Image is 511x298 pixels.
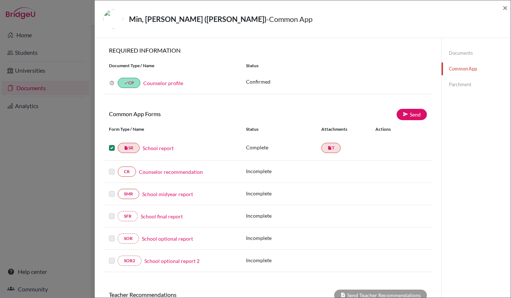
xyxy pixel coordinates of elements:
[118,211,138,221] a: SFR
[266,15,313,23] span: - Common App
[246,167,321,175] p: Incomplete
[246,212,321,219] p: Incomplete
[397,109,427,120] a: Send
[103,126,241,133] div: Form Type / Name
[503,2,508,13] span: ×
[118,256,141,266] a: SOR2
[143,144,174,152] a: School report
[321,143,341,153] a: insert_drive_fileT
[118,167,136,177] a: CR
[246,78,427,85] p: Confirmed
[442,62,511,75] a: Common App
[143,80,183,86] a: Counselor profile
[144,257,200,265] a: School optional report 2
[103,291,268,298] h6: Teacher Recommendations
[241,62,432,69] div: Status
[103,47,432,54] h6: REQUIRED INFORMATION
[246,234,321,242] p: Incomplete
[118,78,140,88] a: doneCP
[503,3,508,12] button: Close
[142,235,193,242] a: School optional report
[124,146,128,150] i: insert_drive_file
[246,126,321,133] div: Status
[124,81,128,85] i: done
[246,190,321,197] p: Incomplete
[129,15,266,23] strong: Min, [PERSON_NAME] ([PERSON_NAME])
[139,168,203,176] a: Counselor recommendation
[118,233,139,244] a: SOR
[442,78,511,91] a: Parchment
[246,256,321,264] p: Incomplete
[321,126,367,133] div: Attachments
[442,47,511,60] a: Documents
[118,143,140,153] a: insert_drive_fileSR
[142,190,193,198] a: School midyear report
[367,126,412,133] div: Actions
[328,146,332,150] i: insert_drive_file
[246,144,321,151] p: Complete
[141,213,183,220] a: School final report
[118,189,139,199] a: SMR
[103,62,241,69] div: Document Type / Name
[103,110,268,117] h6: Common App Forms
